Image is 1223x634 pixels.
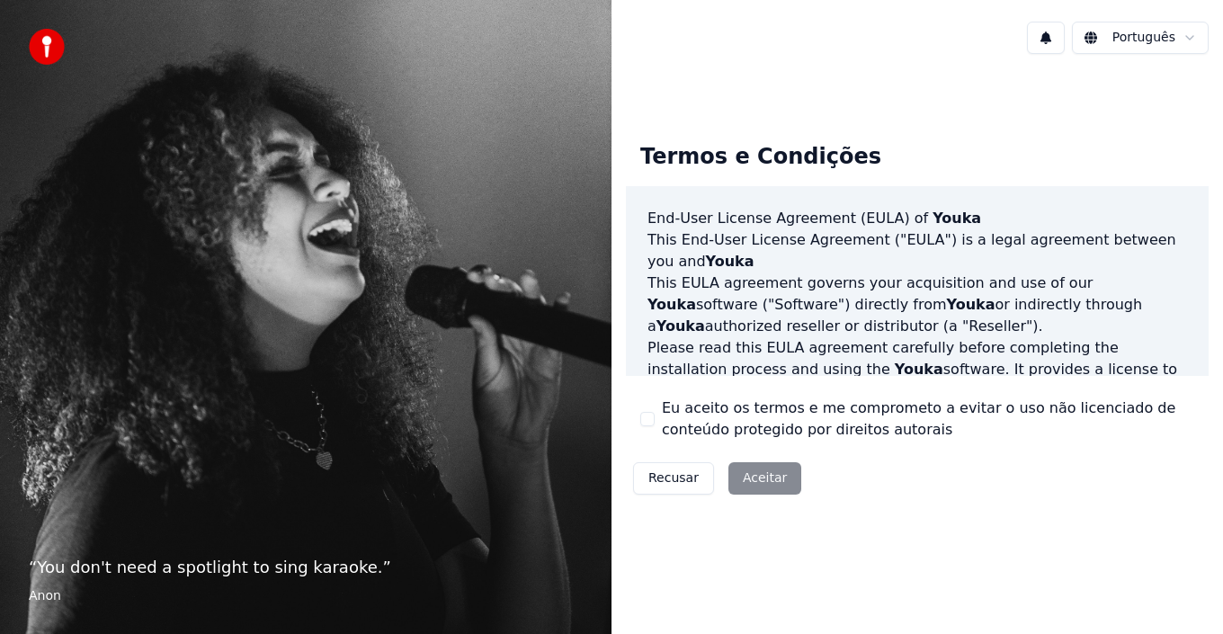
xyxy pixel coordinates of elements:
[633,462,714,495] button: Recusar
[29,29,65,65] img: youka
[947,296,995,313] span: Youka
[647,208,1187,229] h3: End-User License Agreement (EULA) of
[647,296,696,313] span: Youka
[647,229,1187,272] p: This End-User License Agreement ("EULA") is a legal agreement between you and
[626,129,896,186] div: Termos e Condições
[895,361,943,378] span: Youka
[706,253,754,270] span: Youka
[647,337,1187,424] p: Please read this EULA agreement carefully before completing the installation process and using th...
[933,210,981,227] span: Youka
[29,555,583,580] p: “ You don't need a spotlight to sing karaoke. ”
[662,397,1194,441] label: Eu aceito os termos e me comprometo a evitar o uso não licenciado de conteúdo protegido por direi...
[29,587,583,605] footer: Anon
[656,317,705,335] span: Youka
[647,272,1187,337] p: This EULA agreement governs your acquisition and use of our software ("Software") directly from o...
